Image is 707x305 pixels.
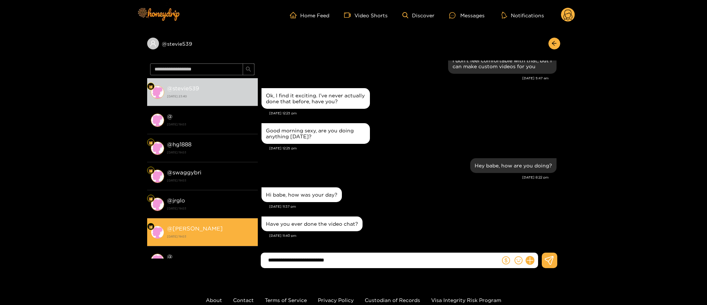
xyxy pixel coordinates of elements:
[167,197,185,204] strong: @ jrglo
[365,297,420,303] a: Custodian of Records
[499,11,546,19] button: Notifications
[266,192,337,198] div: Hi babe, how was your day?
[514,256,523,264] span: smile
[261,76,549,81] div: [DATE] 5:47 am
[449,11,485,20] div: Messages
[167,149,254,156] strong: [DATE] 19:03
[475,163,552,169] div: Hey babe, how are you doing?
[149,197,153,201] img: Fan Level
[269,204,557,209] div: [DATE] 11:37 pm
[344,12,354,18] span: video-camera
[151,170,164,183] img: conversation
[269,146,557,151] div: [DATE] 12:25 pm
[318,297,354,303] a: Privacy Policy
[167,93,254,100] strong: [DATE] 23:40
[147,38,258,49] div: @stevie539
[151,198,164,211] img: conversation
[243,63,254,75] button: search
[167,169,201,176] strong: @ swaggybri
[167,141,191,148] strong: @ hg1888
[151,226,164,239] img: conversation
[151,254,164,267] img: conversation
[266,221,358,227] div: Have you ever done the video chat?
[269,111,557,116] div: [DATE] 12:23 pm
[167,121,254,128] strong: [DATE] 19:03
[151,86,164,99] img: conversation
[402,12,434,18] a: Discover
[261,216,363,231] div: Sep. 19, 11:40 pm
[149,225,153,229] img: Fan Level
[548,38,560,49] button: arrow-left
[261,187,342,202] div: Sep. 19, 11:37 pm
[151,142,164,155] img: conversation
[261,88,370,109] div: Sep. 19, 12:23 pm
[502,256,510,264] span: dollar
[151,114,164,127] img: conversation
[167,225,223,232] strong: @ [PERSON_NAME]
[500,255,512,266] button: dollar
[265,297,307,303] a: Terms of Service
[261,123,370,144] div: Sep. 19, 12:25 pm
[149,169,153,173] img: Fan Level
[246,66,251,73] span: search
[448,53,557,74] div: Sep. 19, 5:47 am
[149,141,153,145] img: Fan Level
[167,177,254,184] strong: [DATE] 19:03
[266,93,365,104] div: Ok, I find it exciting. I’ve never actually done that before, have you?
[167,253,173,260] strong: @
[344,12,388,18] a: Video Shorts
[206,297,222,303] a: About
[261,175,549,180] div: [DATE] 8:22 pm
[233,297,254,303] a: Contact
[150,40,156,47] span: user
[290,12,329,18] a: Home Feed
[453,58,552,69] div: I don't feel comfortable with that, but I can make custom videos for you
[470,158,557,173] div: Sep. 19, 8:22 pm
[167,113,173,119] strong: @
[167,85,199,91] strong: @ stevie539
[266,128,365,139] div: Good morning sexy, are you doing anything [DATE]?
[269,233,557,238] div: [DATE] 11:40 pm
[167,233,254,240] strong: [DATE] 19:03
[149,84,153,89] img: Fan Level
[431,297,501,303] a: Visa Integrity Risk Program
[551,41,557,47] span: arrow-left
[167,205,254,212] strong: [DATE] 19:03
[290,12,300,18] span: home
